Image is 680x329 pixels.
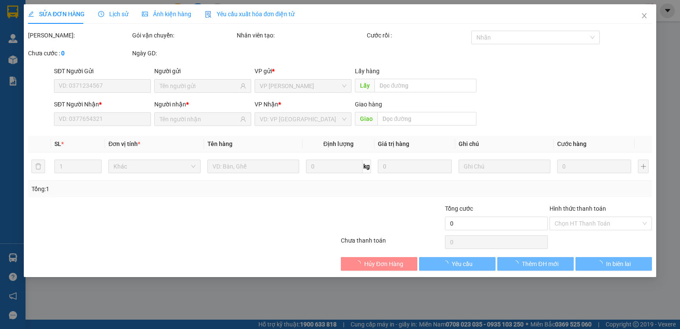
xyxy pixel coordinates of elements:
span: In biên lai [606,259,631,269]
button: Yêu cầu [419,257,496,271]
div: SĐT Người Gửi [54,66,151,76]
span: close [641,12,648,19]
span: SL [54,140,61,147]
input: Ghi Chú [459,160,550,173]
span: Tổng cước [445,205,473,212]
button: Hủy Đơn Hàng [341,257,417,271]
span: Đơn vị tính [108,140,140,147]
span: loading [355,260,364,266]
button: Close [632,4,656,28]
div: Ngày GD: [132,49,235,58]
div: Người nhận [154,100,251,109]
div: Tổng: 1 [31,184,263,194]
div: Nhân viên tạo: [237,31,365,40]
span: Ảnh kiện hàng [142,11,191,17]
button: delete [31,160,45,173]
div: Chưa cước : [28,49,130,58]
span: user [240,83,246,89]
input: Dọc đường [374,79,477,92]
span: Lịch sử [98,11,128,17]
span: Định lượng [323,140,354,147]
span: Tên hàng [207,140,232,147]
span: Giá trị hàng [378,140,409,147]
span: loading [513,260,522,266]
span: Giao [355,112,377,126]
div: Cước rồi : [367,31,469,40]
span: clock-circle [98,11,104,17]
span: user [240,116,246,122]
span: SỬA ĐƠN HÀNG [28,11,85,17]
label: Hình thức thanh toán [550,205,606,212]
div: SĐT Người Nhận [54,100,151,109]
input: 0 [557,160,631,173]
span: VP MỘC CHÂU [260,80,346,92]
span: loading [597,260,606,266]
span: Yêu cầu [452,259,473,269]
span: VP Nhận [255,101,278,108]
span: Thêm ĐH mới [522,259,558,269]
button: Thêm ĐH mới [497,257,574,271]
button: In biên lai [575,257,652,271]
input: Tên người nhận [159,114,238,124]
div: Chưa thanh toán [340,236,444,251]
div: Gói vận chuyển: [132,31,235,40]
div: [PERSON_NAME]: [28,31,130,40]
div: VP gửi [255,66,351,76]
img: icon [205,11,212,18]
span: kg [363,160,371,173]
th: Ghi chú [455,136,554,152]
input: Dọc đường [377,112,477,126]
span: Yêu cầu xuất hóa đơn điện tử [205,11,295,17]
button: plus [638,160,649,173]
span: Khác [113,160,195,173]
span: Lấy [355,79,374,92]
span: loading [442,260,452,266]
b: 0 [61,50,65,57]
input: VD: Bàn, Ghế [207,160,299,173]
input: 0 [378,160,452,173]
div: Người gửi [154,66,251,76]
span: edit [28,11,34,17]
span: Hủy Đơn Hàng [364,259,403,269]
span: picture [142,11,148,17]
span: Lấy hàng [355,68,380,74]
span: Giao hàng [355,101,382,108]
span: Cước hàng [557,140,586,147]
input: Tên người gửi [159,81,238,91]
